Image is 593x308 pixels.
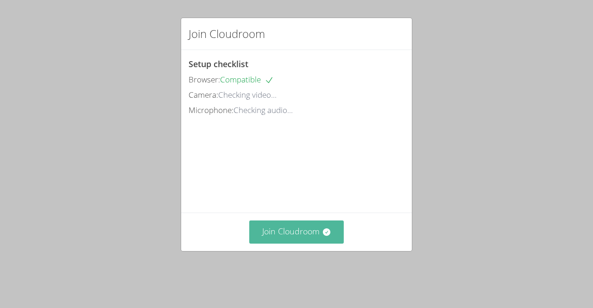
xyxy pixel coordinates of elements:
[189,25,265,42] h2: Join Cloudroom
[189,58,248,69] span: Setup checklist
[233,105,293,115] span: Checking audio...
[189,74,220,85] span: Browser:
[189,89,218,100] span: Camera:
[218,89,277,100] span: Checking video...
[189,105,233,115] span: Microphone:
[249,220,344,243] button: Join Cloudroom
[220,74,274,85] span: Compatible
